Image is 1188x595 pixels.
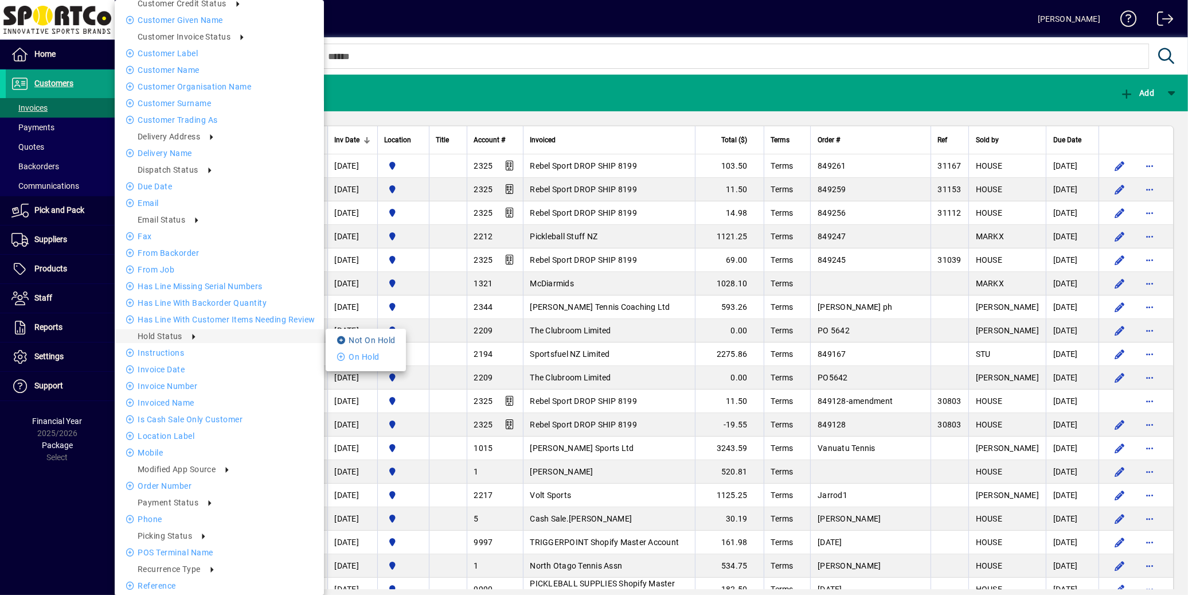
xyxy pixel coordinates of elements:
[138,465,216,474] span: Modified App Source
[115,446,324,460] li: Mobile
[115,579,324,593] li: Reference
[115,479,324,493] li: Order number
[115,146,324,160] li: Delivery name
[115,96,324,110] li: Customer Surname
[138,565,201,574] span: Recurrence type
[115,80,324,94] li: Customer Organisation name
[138,531,192,540] span: Picking Status
[326,333,406,347] li: Not On Hold
[115,113,324,127] li: Customer Trading as
[115,546,324,559] li: POS terminal name
[115,346,324,360] li: Instructions
[115,196,324,210] li: Email
[115,429,324,443] li: Location Label
[115,379,324,393] li: Invoice number
[115,396,324,410] li: Invoiced Name
[115,63,324,77] li: Customer name
[115,263,324,277] li: From Job
[138,132,200,141] span: Delivery address
[115,313,324,326] li: Has Line With Customer Items Needing Review
[138,32,230,41] span: Customer Invoice Status
[115,512,324,526] li: Phone
[115,230,324,243] li: Fax
[115,246,324,260] li: From Backorder
[138,215,185,224] span: Email status
[138,332,182,341] span: Hold Status
[115,413,324,426] li: Is Cash Sale Only Customer
[326,350,406,364] li: On Hold
[138,498,198,507] span: Payment Status
[115,279,324,293] li: Has Line Missing Serial Numbers
[115,363,324,376] li: Invoice date
[115,296,324,310] li: Has Line With Backorder Quantity
[138,165,198,174] span: Dispatch Status
[115,46,324,60] li: Customer label
[115,180,324,193] li: Due date
[115,13,324,27] li: Customer Given name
